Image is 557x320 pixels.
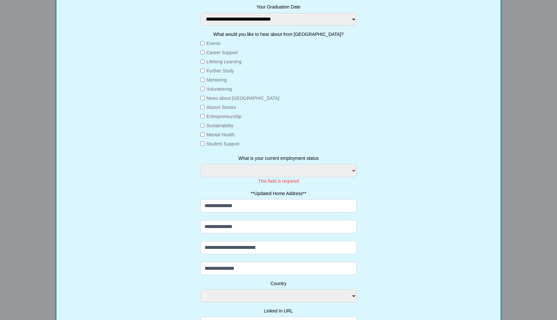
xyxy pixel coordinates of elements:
[207,113,241,120] label: Entrepreneurship
[207,141,239,147] label: Student Support
[207,49,238,56] label: Career Support
[207,104,236,111] label: Alumni Stories
[207,131,235,138] label: Mental Health
[207,77,227,83] label: Mentoring
[200,280,357,287] label: Country
[207,40,221,47] label: Events
[207,58,241,65] label: Lifelong Learning
[258,178,299,184] span: This field is required
[207,68,234,74] label: Further Study
[200,4,357,10] label: Your Graduation Date
[207,86,232,92] label: Volunteering
[200,155,357,161] label: What is your current employment status
[207,122,234,129] label: Sustainability
[200,308,357,314] label: Linked In URL
[207,95,279,101] label: News about [GEOGRAPHIC_DATA]
[200,190,357,197] label: **Updated Home Address**
[200,31,357,38] label: What would you like to hear about from [GEOGRAPHIC_DATA]?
